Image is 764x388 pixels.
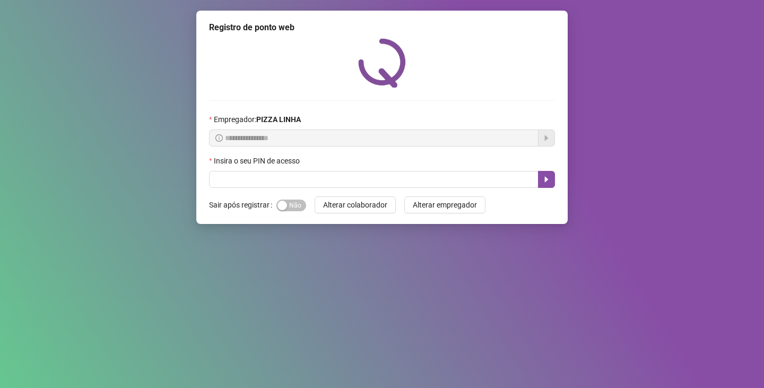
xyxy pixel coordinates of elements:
span: info-circle [215,134,223,142]
label: Sair após registrar [209,196,276,213]
button: Alterar empregador [404,196,485,213]
span: Alterar colaborador [323,199,387,211]
span: caret-right [542,175,551,184]
span: Empregador : [214,114,301,125]
strong: PIZZA LINHA [256,115,301,124]
span: Alterar empregador [413,199,477,211]
label: Insira o seu PIN de acesso [209,155,307,167]
button: Alterar colaborador [315,196,396,213]
img: QRPoint [358,38,406,88]
div: Registro de ponto web [209,21,555,34]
